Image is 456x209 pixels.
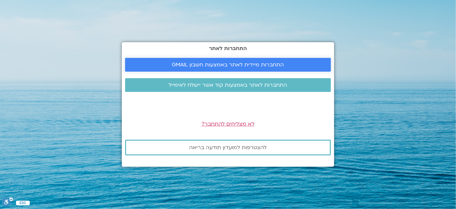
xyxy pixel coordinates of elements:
[125,58,331,72] a: התחברות מיידית לאתר באמצעות חשבון GMAIL
[202,120,254,128] a: לא מצליחים להתחבר?
[125,45,331,51] h2: התחברות לאתר
[169,82,287,88] span: התחברות לאתר באמצעות קוד אשר יישלח לאימייל
[172,62,284,68] span: התחברות מיידית לאתר באמצעות חשבון GMAIL
[189,145,267,150] span: להצטרפות למועדון תודעה בריאה
[125,140,331,155] a: להצטרפות למועדון תודעה בריאה
[125,78,331,92] a: התחברות לאתר באמצעות קוד אשר יישלח לאימייל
